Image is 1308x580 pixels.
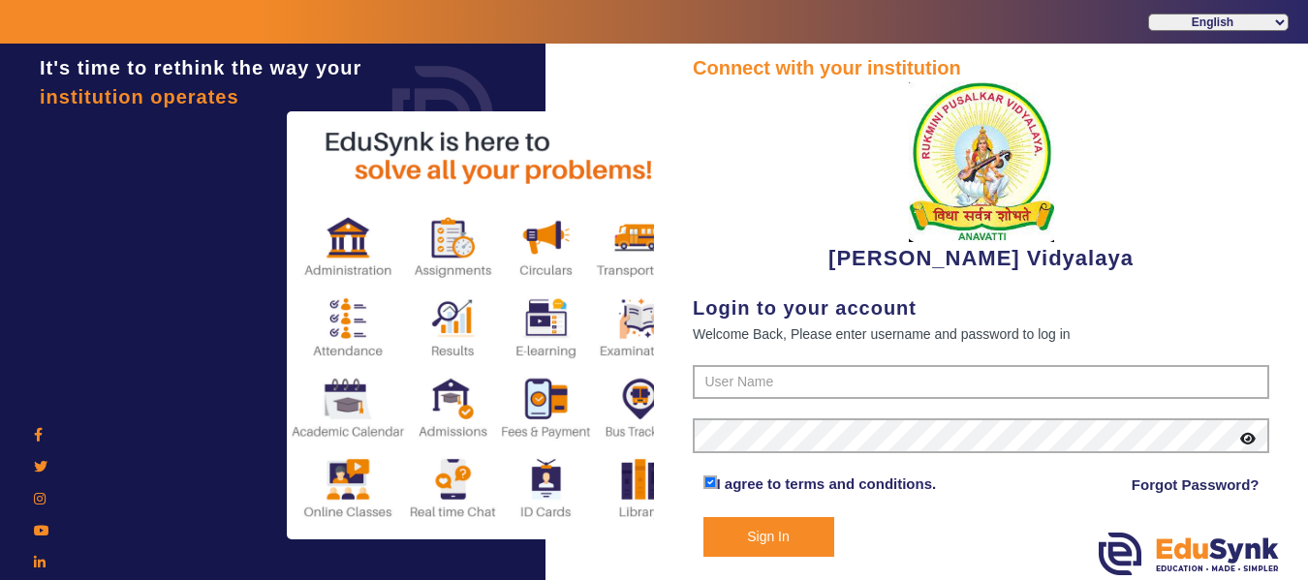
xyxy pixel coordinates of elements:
div: Login to your account [693,293,1269,322]
a: Forgot Password? [1132,473,1260,497]
img: 1f9ccde3-ca7c-4581-b515-4fcda2067381 [909,82,1054,242]
img: edusynk.png [1099,533,1279,575]
button: Sign In [703,517,834,557]
div: [PERSON_NAME] Vidyalaya [693,82,1269,274]
a: I agree to terms and conditions. [717,475,937,492]
div: Connect with your institution [693,53,1269,82]
span: institution operates [40,86,239,107]
div: Welcome Back, Please enter username and password to log in [693,322,1269,346]
input: User Name [693,365,1269,400]
img: login.png [370,44,515,189]
span: It's time to rethink the way your [40,57,361,78]
img: login2.png [287,111,694,539]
